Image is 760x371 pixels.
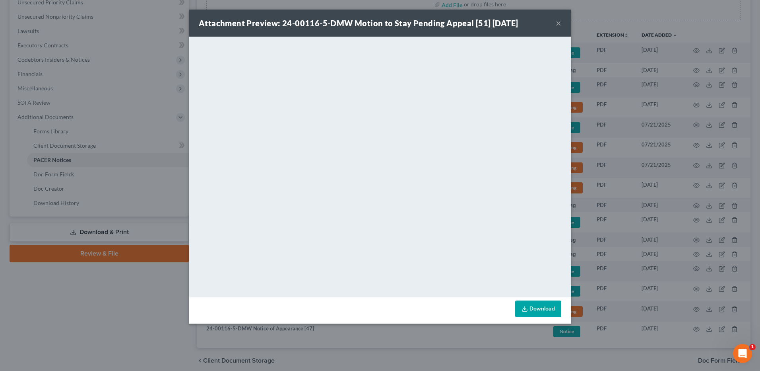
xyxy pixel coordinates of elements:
button: × [556,18,561,28]
iframe: <object ng-attr-data='[URL][DOMAIN_NAME]' type='application/pdf' width='100%' height='650px'></ob... [189,37,571,295]
span: 1 [749,344,756,350]
iframe: Intercom live chat [733,344,752,363]
strong: Attachment Preview: 24-00116-5-DMW Motion to Stay Pending Appeal [51] [DATE] [199,18,518,28]
a: Download [515,301,561,317]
